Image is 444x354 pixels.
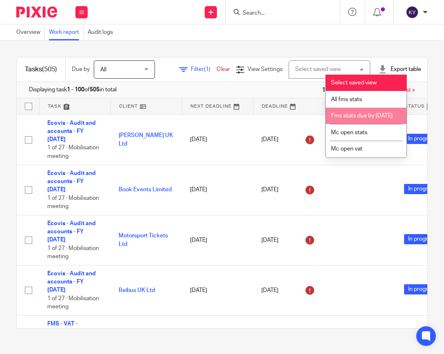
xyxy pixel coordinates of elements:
span: In progress [404,184,441,194]
td: [DATE] [182,215,253,265]
td: [DATE] [182,165,253,215]
div: [DATE] [261,234,316,247]
div: [DATE] [261,133,316,146]
h1: Tasks [25,65,57,74]
a: Motorsport Tickets Ltd [119,233,168,247]
span: 1 of 27 · Mobilisation meeting [47,296,99,310]
span: 1 of 27 · Mobilisation meeting [47,145,99,159]
span: In progress [404,284,441,294]
span: 1 [320,85,327,95]
a: Overview [16,24,45,40]
div: [DATE] [261,184,316,197]
div: Export table [378,65,421,73]
nav: pager [320,87,415,93]
p: Due by [72,65,90,73]
a: Book Events Limited [119,187,172,192]
span: 1 of 27 · Mobilisation meeting [47,246,99,260]
span: All fms stats [331,97,362,102]
img: svg%3E [406,6,419,19]
input: Search [242,10,315,17]
span: All [100,67,106,73]
b: 1 - 100 [67,87,84,93]
a: Work report [49,24,84,40]
span: Filter [191,66,216,72]
a: Ecovis - Audit and accounts - FY [DATE] [47,120,96,143]
div: Select saved view [295,66,341,72]
td: [DATE] [182,115,253,165]
a: FMS - VAT - Quarterly [47,321,78,335]
a: Reibus UK Ltd [119,288,155,293]
span: Select saved view [331,80,377,86]
img: Pixie [16,7,57,18]
a: Last » [400,87,415,93]
a: Audit logs [88,24,117,40]
div: [DATE] [261,284,316,297]
a: Ecovis - Audit and accounts - FY [DATE] [47,221,96,243]
a: Ecovis - Audit and accounts - FY [DATE] [47,271,96,293]
span: (1) [204,66,210,72]
b: 505 [90,87,99,93]
span: In progress [404,134,441,144]
a: [PERSON_NAME] UK Ltd [119,133,173,146]
span: Fms stats due by [DATE] [331,113,393,119]
a: Ecovis - Audit and accounts - FY [DATE] [47,170,96,193]
span: Displaying task of in total [29,86,117,94]
td: [DATE] [182,265,253,315]
span: (505) [42,66,57,73]
span: In progress [404,234,441,244]
span: 1 of 27 · Mobilisation meeting [47,195,99,210]
span: Mc open vat [331,146,362,152]
span: View Settings [247,66,283,72]
span: Mc open stats [331,130,367,135]
a: Clear [216,66,230,72]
